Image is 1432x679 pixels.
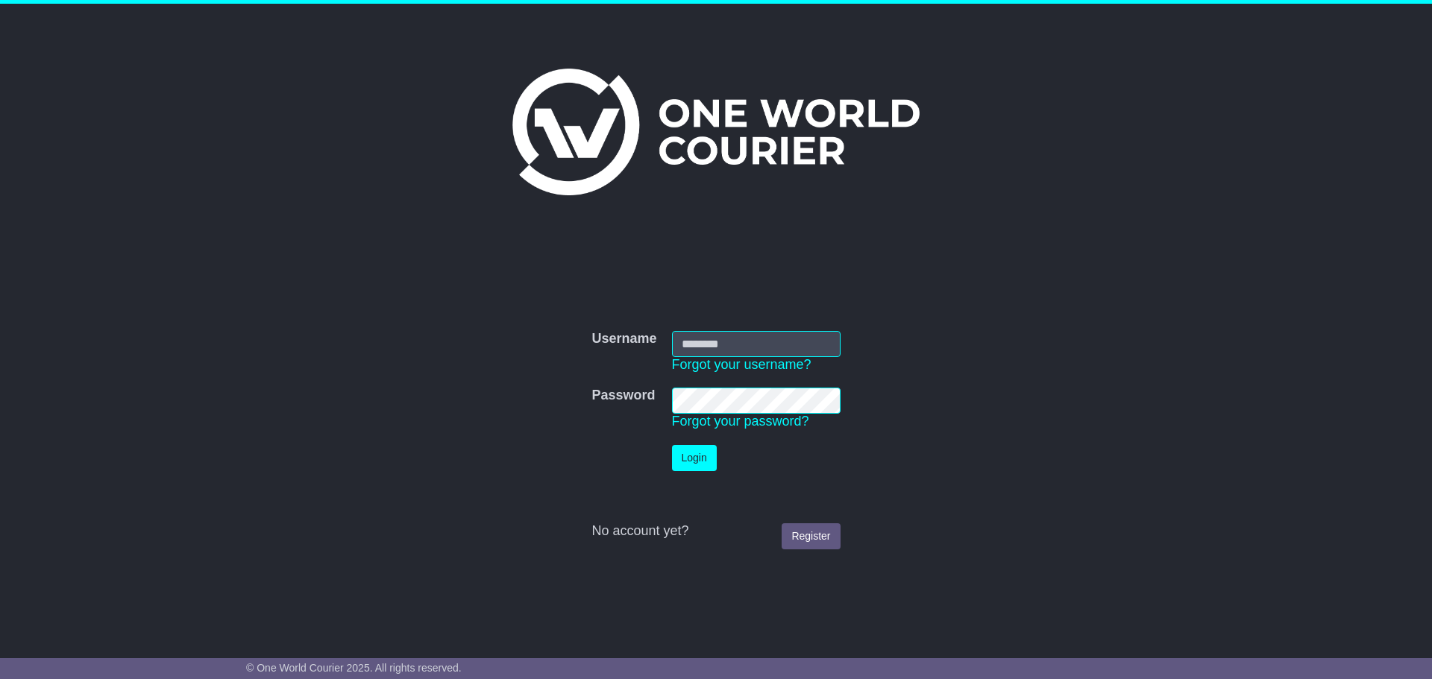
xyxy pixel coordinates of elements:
span: © One World Courier 2025. All rights reserved. [246,662,462,674]
div: No account yet? [591,523,840,540]
a: Forgot your username? [672,357,811,372]
label: Password [591,388,655,404]
button: Login [672,445,717,471]
label: Username [591,331,656,347]
img: One World [512,69,920,195]
a: Forgot your password? [672,414,809,429]
a: Register [782,523,840,549]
